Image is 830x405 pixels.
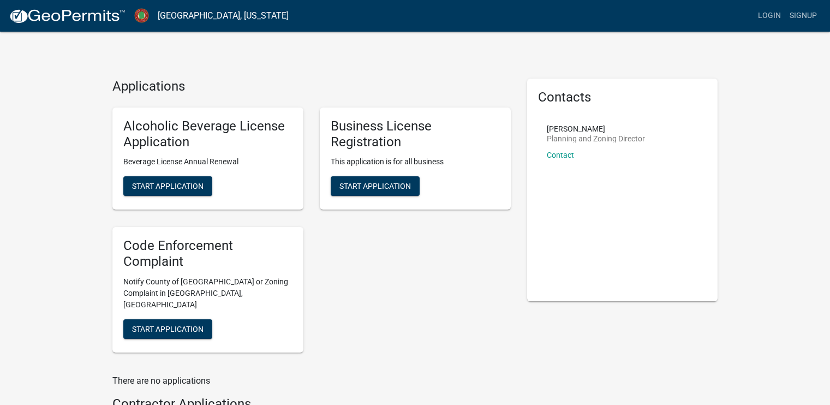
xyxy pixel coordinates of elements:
p: Planning and Zoning Director [547,135,645,142]
p: Notify County of [GEOGRAPHIC_DATA] or Zoning Complaint in [GEOGRAPHIC_DATA], [GEOGRAPHIC_DATA] [123,276,292,311]
a: Login [754,5,785,26]
button: Start Application [123,176,212,196]
h5: Contacts [538,90,707,105]
h5: Code Enforcement Complaint [123,238,292,270]
a: Signup [785,5,821,26]
img: Jasper County, Georgia [134,8,149,23]
p: [PERSON_NAME] [547,125,645,133]
button: Start Application [331,176,420,196]
p: This application is for all business [331,156,500,168]
span: Start Application [339,182,411,190]
button: Start Application [123,319,212,339]
p: There are no applications [112,374,511,388]
h5: Business License Registration [331,118,500,150]
p: Beverage License Annual Renewal [123,156,292,168]
a: Contact [547,151,574,159]
h4: Applications [112,79,511,94]
wm-workflow-list-section: Applications [112,79,511,361]
h5: Alcoholic Beverage License Application [123,118,292,150]
a: [GEOGRAPHIC_DATA], [US_STATE] [158,7,289,25]
span: Start Application [132,182,204,190]
span: Start Application [132,324,204,333]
